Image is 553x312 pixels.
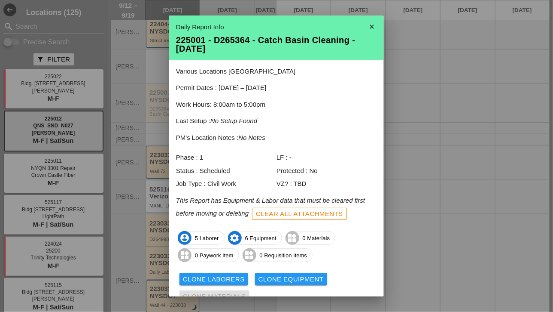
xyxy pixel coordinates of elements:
[176,83,377,93] p: Permit Dates : [DATE] – [DATE]
[179,273,248,285] button: Clone Laborers
[176,22,377,32] div: Daily Report Info
[178,231,224,245] span: 5 Laborer
[252,208,347,220] button: Clear All Attachments
[228,231,282,245] span: 6 Equipment
[210,117,257,124] i: No Setup Found
[276,153,377,163] div: LF : -
[243,248,313,262] span: 0 Requisition Items
[176,100,377,110] p: Work Hours: 8:00am to 5:00pm
[176,153,276,163] div: Phase : 1
[258,275,324,284] div: Clone Equipment
[286,231,335,245] span: 0 Materials
[183,275,245,284] div: Clone Laborers
[228,231,242,245] i: settings
[363,18,380,35] i: close
[176,116,377,126] p: Last Setup :
[243,248,256,262] i: widgets
[256,209,343,219] div: Clear All Attachments
[178,248,239,262] span: 0 Paywork Item
[238,134,265,141] i: No Notes
[276,179,377,189] div: VZ? : TBD
[176,166,276,176] div: Status : Scheduled
[178,248,191,262] i: widgets
[286,231,299,245] i: widgets
[176,197,365,217] i: This Report has Equipment & Labor data that must be cleared first before moving or deleting
[176,133,377,143] p: PM's Location Notes :
[176,36,377,53] div: 225001 - D265364 - Catch Basin Cleaning - [DATE]
[276,166,377,176] div: Protected : No
[176,67,377,77] p: Various Locations [GEOGRAPHIC_DATA]
[255,273,327,285] button: Clone Equipment
[178,231,191,245] i: account_circle
[176,179,276,189] div: Job Type : Civil Work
